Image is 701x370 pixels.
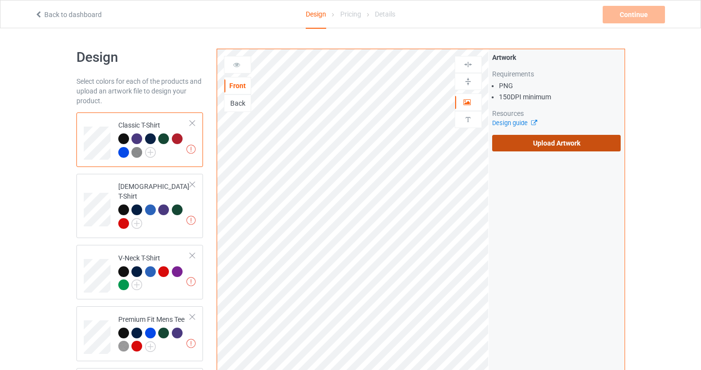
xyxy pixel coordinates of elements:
img: exclamation icon [186,277,196,286]
div: V-Neck T-Shirt [118,253,191,290]
div: Select colors for each of the products and upload an artwork file to design your product. [76,76,203,106]
div: Resources [492,109,621,118]
div: [DEMOGRAPHIC_DATA] T-Shirt [118,182,191,228]
img: svg%3E%0A [463,77,473,86]
img: exclamation icon [186,216,196,225]
div: Details [375,0,395,28]
img: svg+xml;base64,PD94bWwgdmVyc2lvbj0iMS4wIiBlbmNvZGluZz0iVVRGLTgiPz4KPHN2ZyB3aWR0aD0iMjJweCIgaGVpZ2... [145,147,156,158]
div: Premium Fit Mens Tee [118,314,191,351]
div: Pricing [340,0,361,28]
a: Design guide [492,119,536,127]
div: Back [224,98,251,108]
li: 150 DPI minimum [499,92,621,102]
div: [DEMOGRAPHIC_DATA] T-Shirt [76,174,203,238]
img: svg+xml;base64,PD94bWwgdmVyc2lvbj0iMS4wIiBlbmNvZGluZz0iVVRGLTgiPz4KPHN2ZyB3aWR0aD0iMjJweCIgaGVpZ2... [145,341,156,352]
div: Front [224,81,251,91]
img: svg%3E%0A [463,60,473,69]
div: V-Neck T-Shirt [76,245,203,299]
div: Premium Fit Mens Tee [76,306,203,361]
div: Design [306,0,326,29]
label: Upload Artwork [492,135,621,151]
div: Classic T-Shirt [118,120,191,157]
img: heather_texture.png [118,341,129,351]
img: svg%3E%0A [463,115,473,124]
img: exclamation icon [186,339,196,348]
img: svg+xml;base64,PD94bWwgdmVyc2lvbj0iMS4wIiBlbmNvZGluZz0iVVRGLTgiPz4KPHN2ZyB3aWR0aD0iMjJweCIgaGVpZ2... [131,279,142,290]
div: Requirements [492,69,621,79]
img: exclamation icon [186,145,196,154]
li: PNG [499,81,621,91]
div: Classic T-Shirt [76,112,203,167]
img: svg+xml;base64,PD94bWwgdmVyc2lvbj0iMS4wIiBlbmNvZGluZz0iVVRGLTgiPz4KPHN2ZyB3aWR0aD0iMjJweCIgaGVpZ2... [131,218,142,229]
img: heather_texture.png [131,147,142,158]
div: Artwork [492,53,621,62]
h1: Design [76,49,203,66]
a: Back to dashboard [35,11,102,18]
